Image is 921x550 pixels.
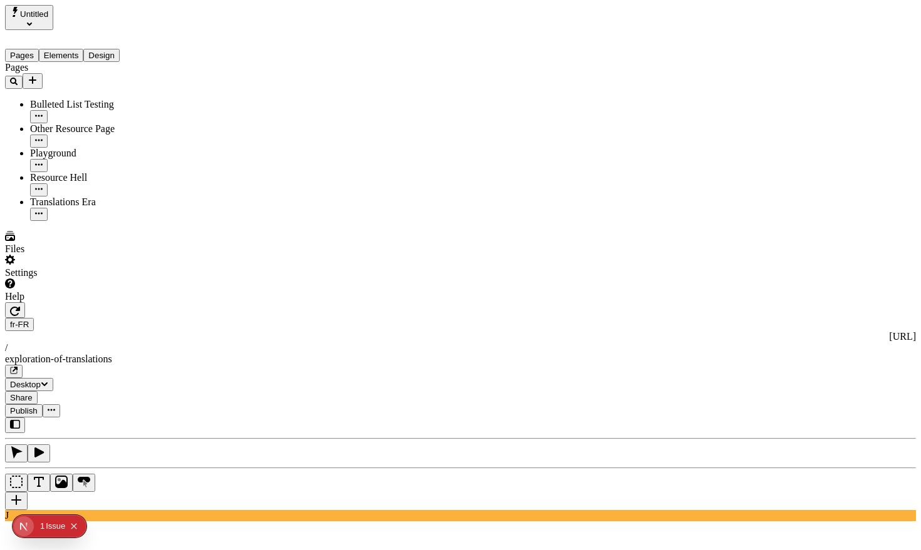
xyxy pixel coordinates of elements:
div: [URL] [5,331,916,342]
button: Button [73,474,95,492]
div: Other Resource Page [30,123,155,135]
button: Share [5,391,38,404]
div: Pages [5,62,155,73]
div: Bulleted List Testing [30,99,155,110]
span: fr-FR [10,320,29,329]
div: Settings [5,267,155,278]
div: exploration-of-translations [5,354,916,365]
button: Elements [39,49,84,62]
div: / [5,342,916,354]
div: J [5,510,916,521]
button: Open locale picker [5,318,34,331]
span: Desktop [10,380,41,389]
span: Publish [10,406,38,415]
button: Image [50,474,73,492]
button: Text [28,474,50,492]
button: Pages [5,49,39,62]
button: Desktop [5,378,53,391]
div: Resource Hell [30,172,155,183]
div: Files [5,243,155,255]
button: Add new [23,73,43,89]
p: Cookie Test Route [5,10,183,21]
div: Help [5,291,155,302]
span: Share [10,393,33,402]
button: Design [83,49,120,62]
button: Box [5,474,28,492]
button: Publish [5,404,43,417]
div: Translations Era [30,196,155,208]
span: Untitled [20,9,48,19]
button: Select site [5,5,53,30]
div: Playground [30,148,155,159]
